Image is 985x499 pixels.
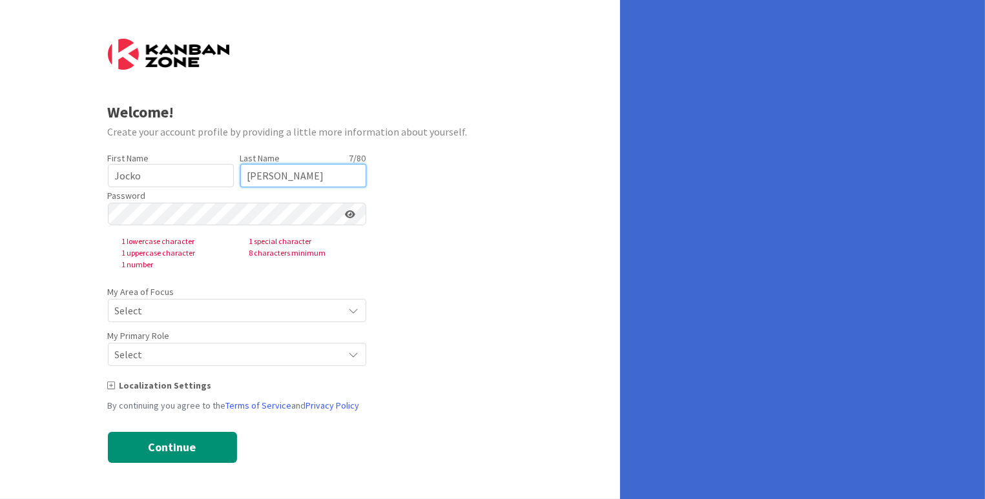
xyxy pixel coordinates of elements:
[306,400,360,411] a: Privacy Policy
[108,101,513,124] div: Welcome!
[108,189,146,203] label: Password
[108,39,229,70] img: Kanban Zone
[108,124,513,139] div: Create your account profile by providing a little more information about yourself.
[108,285,174,299] label: My Area of Focus
[226,400,292,411] a: Terms of Service
[115,301,337,320] span: Select
[240,152,280,164] label: Last Name
[112,247,239,259] span: 1 uppercase character
[108,329,170,343] label: My Primary Role
[108,379,513,392] div: Localization Settings
[284,152,366,164] div: 7 / 80
[239,236,366,247] span: 1 special character
[108,399,513,412] div: By continuing you agree to the and
[108,432,237,463] button: Continue
[112,259,239,270] span: 1 number
[112,236,239,247] span: 1 lowercase character
[239,247,366,259] span: 8 characters minimum
[108,152,149,164] label: First Name
[115,345,337,363] span: Select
